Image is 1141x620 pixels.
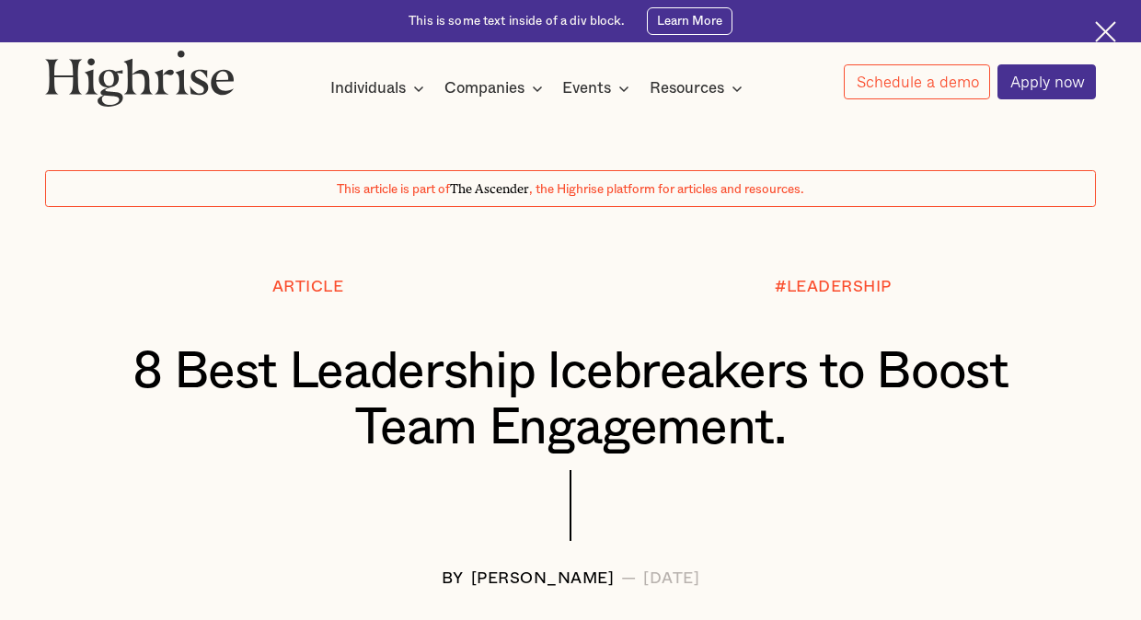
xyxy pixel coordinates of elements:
[1095,21,1116,42] img: Cross icon
[621,569,637,587] div: —
[647,7,732,35] a: Learn More
[444,77,548,99] div: Companies
[775,278,892,295] div: #LEADERSHIP
[562,77,611,99] div: Events
[442,569,464,587] div: BY
[650,77,724,99] div: Resources
[844,64,990,99] a: Schedule a demo
[88,345,1053,456] h1: 8 Best Leadership Icebreakers to Boost Team Engagement.
[471,569,615,587] div: [PERSON_NAME]
[562,77,635,99] div: Events
[330,77,406,99] div: Individuals
[337,183,450,196] span: This article is part of
[450,178,529,193] span: The Ascender
[643,569,699,587] div: [DATE]
[272,278,344,295] div: Article
[330,77,430,99] div: Individuals
[444,77,524,99] div: Companies
[529,183,804,196] span: , the Highrise platform for articles and resources.
[45,50,236,107] img: Highrise logo
[409,13,625,29] div: This is some text inside of a div block.
[997,64,1096,99] a: Apply now
[650,77,748,99] div: Resources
